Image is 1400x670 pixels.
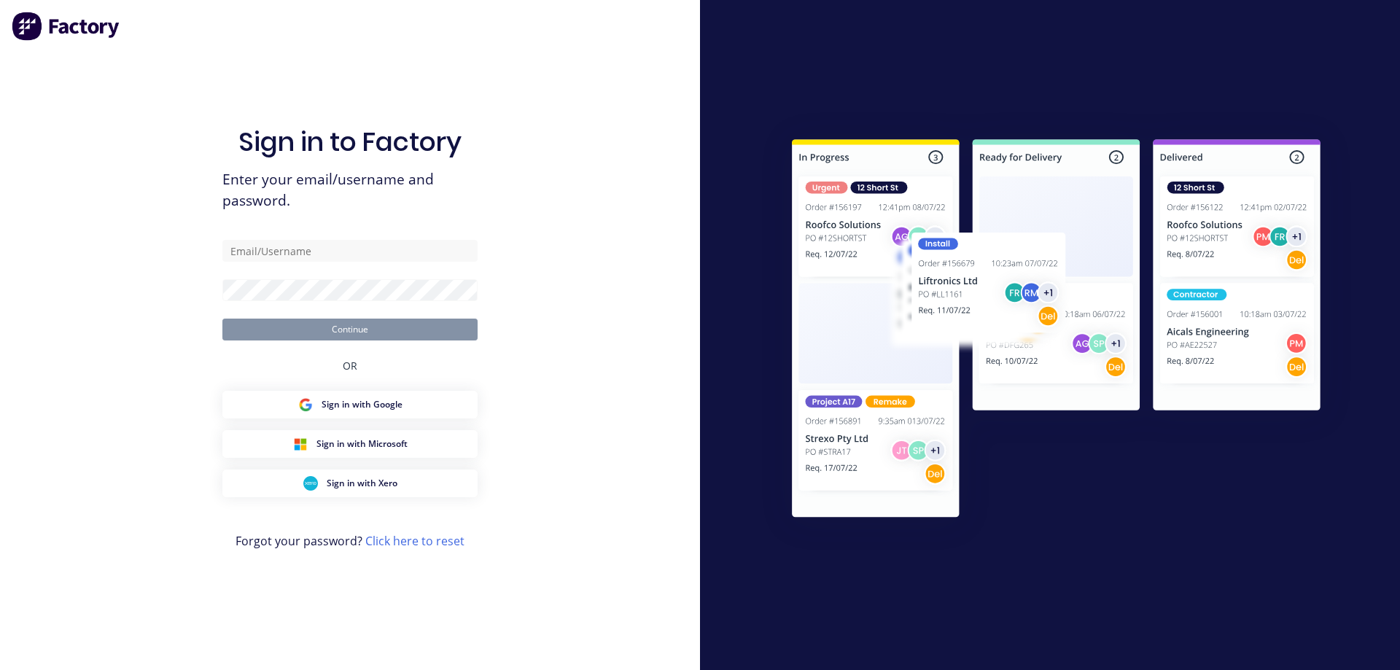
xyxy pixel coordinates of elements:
[760,110,1353,552] img: Sign in
[222,169,478,211] span: Enter your email/username and password.
[316,437,408,451] span: Sign in with Microsoft
[236,532,464,550] span: Forgot your password?
[238,126,462,157] h1: Sign in to Factory
[12,12,121,41] img: Factory
[343,340,357,391] div: OR
[303,476,318,491] img: Xero Sign in
[222,391,478,418] button: Google Sign inSign in with Google
[222,470,478,497] button: Xero Sign inSign in with Xero
[298,397,313,412] img: Google Sign in
[293,437,308,451] img: Microsoft Sign in
[327,477,397,490] span: Sign in with Xero
[322,398,402,411] span: Sign in with Google
[222,319,478,340] button: Continue
[365,533,464,549] a: Click here to reset
[222,430,478,458] button: Microsoft Sign inSign in with Microsoft
[222,240,478,262] input: Email/Username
